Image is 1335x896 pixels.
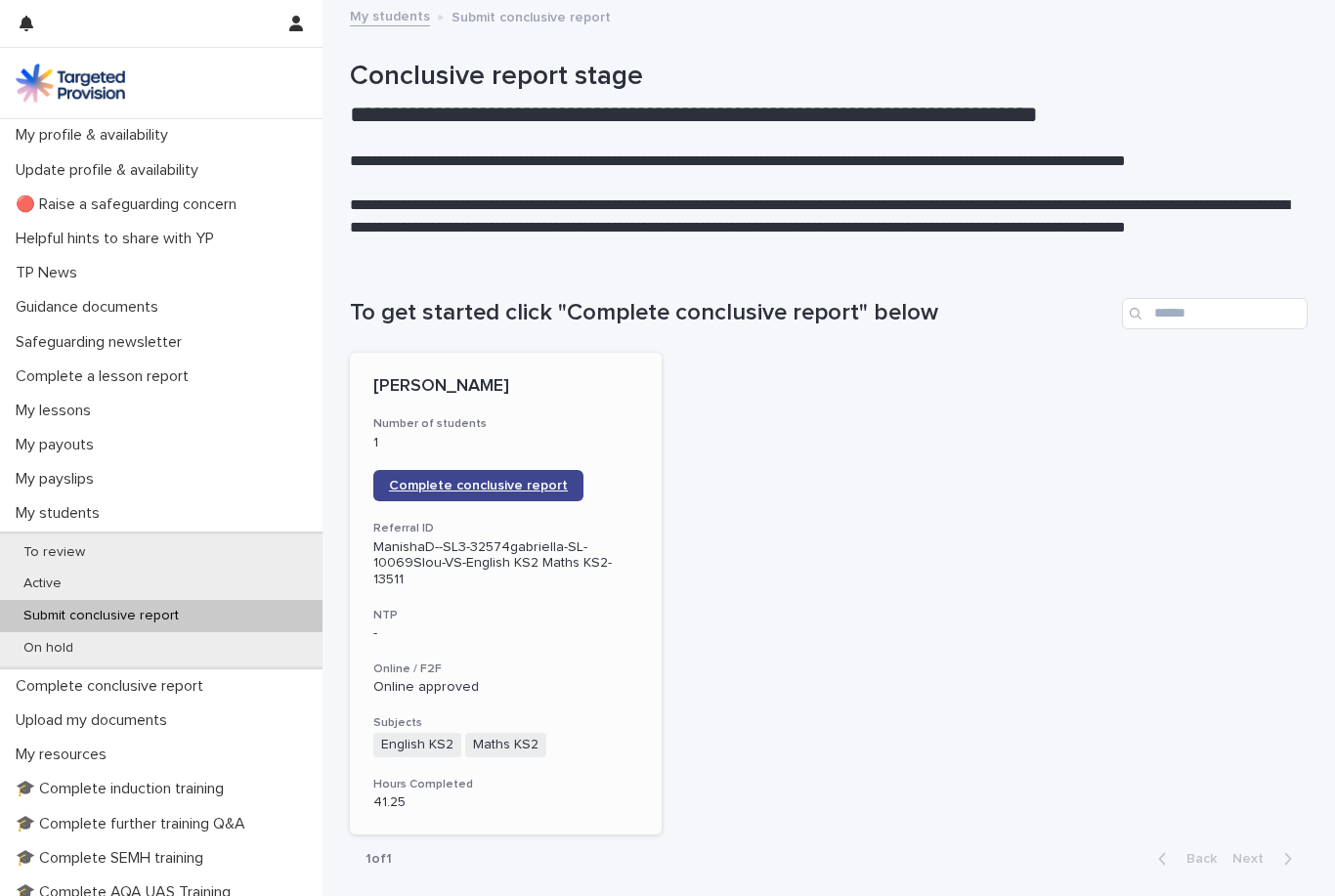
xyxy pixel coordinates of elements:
button: Back [1142,850,1225,868]
span: Complete conclusive report [389,479,568,492]
h3: Subjects [373,715,638,731]
h3: Number of students [373,416,638,432]
p: Complete a lesson report [8,367,204,386]
span: Next [1232,852,1275,866]
h3: NTP [373,608,638,623]
span: Maths KS2 [465,733,546,757]
p: My lessons [8,402,107,420]
p: ManishaD--SL3-32574gabriella-SL-10069Slou-VS-English KS2 Maths KS2-13511 [373,539,638,588]
h3: Online / F2F [373,661,638,677]
p: 🎓 Complete further training Q&A [8,815,261,833]
p: 41.25 [373,794,638,811]
input: Search [1122,298,1308,329]
p: On hold [8,640,89,657]
p: TP News [8,264,93,282]
h3: Hours Completed [373,777,638,792]
p: My resources [8,746,122,764]
p: - [373,625,638,642]
p: 🎓 Complete SEMH training [8,849,219,868]
a: Complete conclusive report [373,470,583,501]
h1: Conclusive report stage [350,61,1308,94]
p: Submit conclusive report [452,5,611,26]
p: Complete conclusive report [8,677,219,696]
h3: Referral ID [373,521,638,536]
span: Back [1175,852,1217,866]
h1: To get started click "Complete conclusive report" below [350,299,1114,327]
p: Safeguarding newsletter [8,333,197,352]
span: English KS2 [373,733,461,757]
p: 1 of 1 [350,835,408,883]
p: My payslips [8,470,109,489]
button: Next [1225,850,1308,868]
p: To review [8,544,101,561]
p: My profile & availability [8,126,184,145]
p: Online approved [373,679,638,696]
p: [PERSON_NAME] [373,376,638,398]
a: My students [350,4,430,26]
p: Update profile & availability [8,161,214,180]
p: 🔴 Raise a safeguarding concern [8,195,252,214]
p: Helpful hints to share with YP [8,230,230,248]
img: M5nRWzHhSzIhMunXDL62 [16,64,125,103]
p: 🎓 Complete induction training [8,780,239,798]
p: Active [8,576,77,592]
p: My payouts [8,436,109,454]
a: [PERSON_NAME]Number of students1Complete conclusive reportReferral IDManishaD--SL3-32574gabriella... [350,353,662,834]
p: My students [8,504,115,523]
p: 1 [373,435,638,451]
p: Submit conclusive report [8,608,194,624]
p: Upload my documents [8,711,183,730]
p: Guidance documents [8,298,174,317]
